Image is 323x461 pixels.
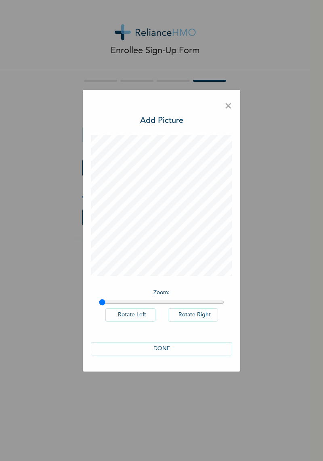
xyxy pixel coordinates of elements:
button: Rotate Right [168,308,218,322]
span: Please add a recent Passport Photograph [82,148,228,181]
p: Zoom : [99,289,224,297]
span: × [224,98,232,115]
button: DONE [91,342,232,355]
button: Rotate Left [105,308,155,322]
h3: Add Picture [140,115,183,127]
